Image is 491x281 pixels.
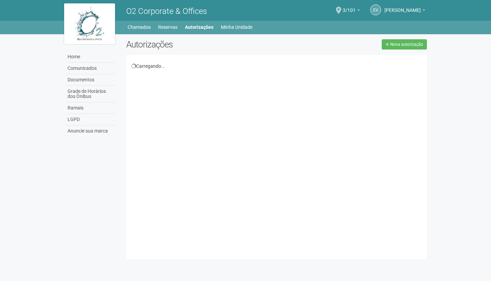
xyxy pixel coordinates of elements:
[382,39,427,49] a: Nova autorização
[131,63,422,69] div: Carregando...
[66,51,116,63] a: Home
[66,114,116,125] a: LGPD
[343,1,356,13] span: 3/101
[66,74,116,86] a: Documentos
[370,4,381,15] a: EV
[66,86,116,102] a: Grade de Horários dos Ônibus
[221,22,252,32] a: Minha Unidade
[343,8,360,14] a: 3/101
[66,102,116,114] a: Ramais
[64,3,115,44] img: logo.jpg
[66,125,116,137] a: Anuncie sua marca
[158,22,177,32] a: Reservas
[128,22,151,32] a: Chamados
[390,42,423,47] span: Nova autorização
[126,6,207,16] span: O2 Corporate & Offices
[384,1,421,13] span: Eduany Vidal
[66,63,116,74] a: Comunicados
[126,39,271,49] h2: Autorizações
[185,22,213,32] a: Autorizações
[384,8,425,14] a: [PERSON_NAME]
